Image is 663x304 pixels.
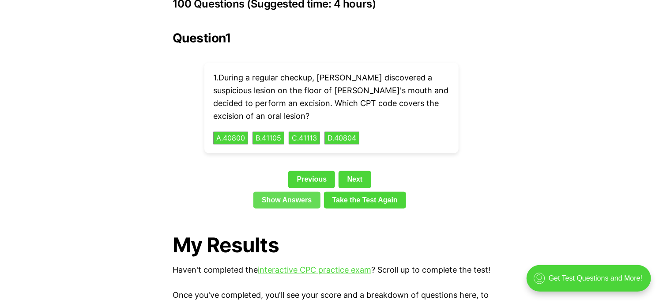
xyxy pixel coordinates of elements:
p: 1 . During a regular checkup, [PERSON_NAME] discovered a suspicious lesion on the floor of [PERSO... [213,72,450,122]
a: Previous [288,171,335,188]
button: B.41105 [252,132,284,145]
button: A.40800 [213,132,248,145]
h1: My Results [173,233,490,257]
a: Take the Test Again [324,192,407,209]
a: Show Answers [253,192,320,209]
iframe: portal-trigger [519,261,663,304]
p: Haven't completed the ? Scroll up to complete the test! [173,264,490,277]
a: Next [339,171,371,188]
a: interactive CPC practice exam [258,265,371,274]
button: D.40804 [324,132,359,145]
button: C.41113 [289,132,320,145]
h2: Question 1 [173,31,490,45]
